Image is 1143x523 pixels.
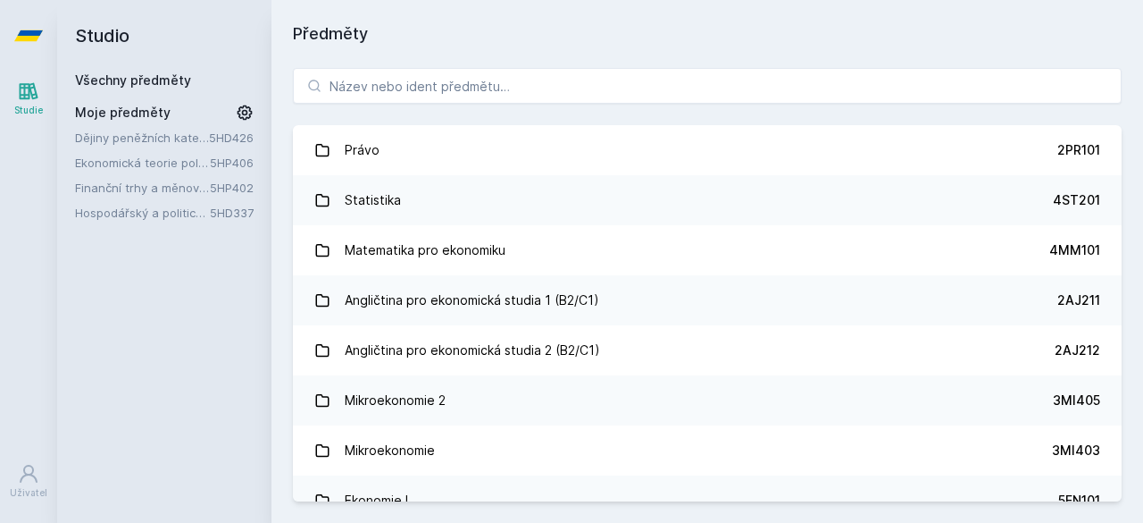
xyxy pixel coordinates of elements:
font: Studie [14,105,43,115]
a: Finanční trhy a měnová politika [75,179,210,197]
font: Mikroekonomie 2 [345,392,446,408]
font: Hospodářský a politický vývoj Dálného východu ve 20. století [75,206,416,220]
a: Studie [4,72,54,126]
a: 5HD337 [210,206,254,220]
a: 5HP406 [210,156,254,170]
a: Angličtina pro ekonomická studia 1 (B2/C1) 2AJ211 [293,275,1122,325]
a: 5HP402 [210,181,254,195]
font: Statistika [345,192,401,207]
a: Mikroekonomie 2 3MI405 [293,375,1122,426]
font: Ekonomická teorie politiky [75,156,221,170]
font: Angličtina pro ekonomická studia 2 (B2/C1) [345,342,600,358]
a: Dějiny peněžních kategorií a institucí [75,129,209,147]
a: Hospodářský a politický vývoj Dálného východu ve 20. století [75,204,210,222]
font: Předměty [293,24,368,43]
font: Studio [75,25,129,46]
font: Finanční trhy a měnová politika [75,181,250,195]
font: 4MM101 [1049,242,1100,257]
font: 2AJ211 [1057,292,1100,308]
a: Uživatel [4,454,54,509]
a: Mikroekonomie 3MI403 [293,426,1122,476]
font: Moje předměty [75,105,171,120]
a: 5HD426 [209,131,254,145]
font: Ekonomie I. [345,493,412,508]
font: Právo [345,142,380,157]
font: 4ST201 [1053,192,1100,207]
a: Právo 2PR101 [293,125,1122,175]
input: Název nebo ident předmětu… [293,68,1122,104]
font: Mikroekonomie [345,443,435,458]
font: 2PR101 [1057,142,1100,157]
font: Matematika pro ekonomiku [345,242,505,257]
a: Matematika pro ekonomiku 4MM101 [293,225,1122,275]
font: 3MI405 [1053,392,1100,408]
a: Angličtina pro ekonomická studia 2 (B2/C1) 2AJ212 [293,325,1122,375]
a: Ekonomická teorie politiky [75,154,210,172]
font: Dějiny peněžních kategorií a institucí [75,131,280,145]
font: Angličtina pro ekonomická studia 1 (B2/C1) [345,292,599,308]
font: Uživatel [10,487,47,498]
a: Všechny předměty [75,72,191,88]
font: 5EN101 [1058,493,1100,508]
font: 2AJ212 [1055,342,1100,358]
a: Statistika 4ST201 [293,175,1122,225]
font: 3MI403 [1052,443,1100,458]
